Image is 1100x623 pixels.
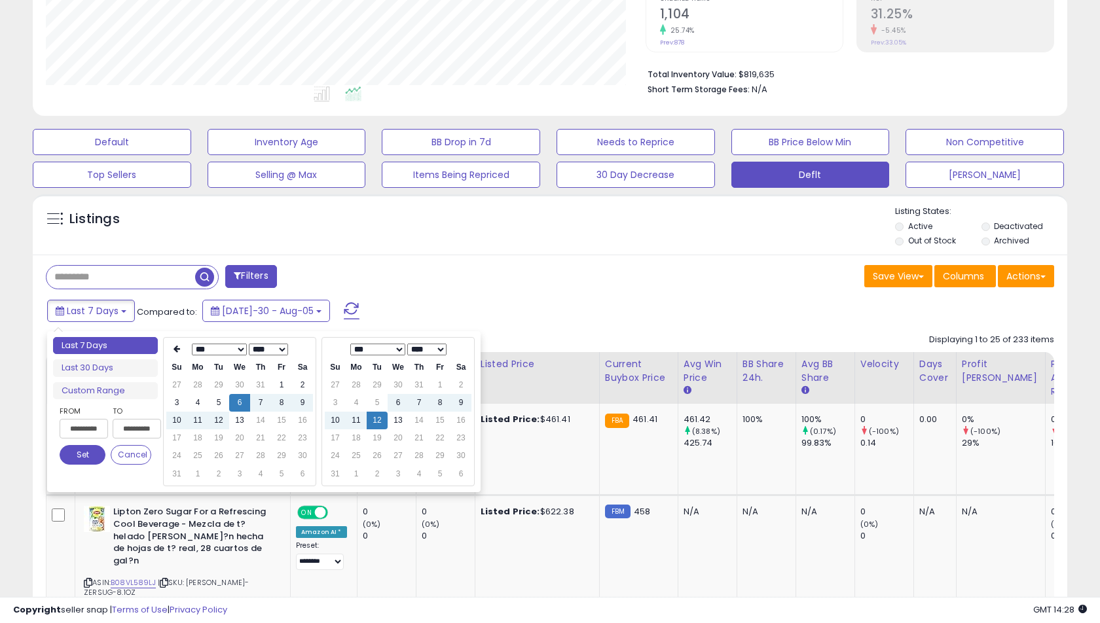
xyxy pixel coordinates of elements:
[13,604,227,616] div: seller snap | |
[187,412,208,429] td: 11
[409,376,430,394] td: 31
[801,437,854,449] div: 99.83%
[684,437,737,449] div: 425.74
[113,404,151,418] label: To
[648,69,737,80] b: Total Inventory Value:
[481,414,589,425] div: $461.41
[1051,519,1069,529] small: (0%)
[906,162,1064,188] button: [PERSON_NAME]
[860,519,879,529] small: (0%)
[962,437,1045,449] div: 29%
[60,445,105,465] button: Set
[111,577,156,588] a: B08VL589LJ
[346,359,367,376] th: Mo
[422,506,475,518] div: 0
[187,447,208,465] td: 25
[388,429,409,447] td: 20
[388,412,409,429] td: 13
[271,465,292,483] td: 5
[166,394,187,412] td: 3
[229,465,250,483] td: 3
[877,26,906,35] small: -5.45%
[325,447,346,465] td: 24
[742,506,786,518] div: N/A
[810,426,836,436] small: (0.17%)
[33,129,191,155] button: Default
[632,413,657,425] span: 461.41
[962,414,1045,425] div: 0%
[367,376,388,394] td: 29
[557,129,715,155] button: Needs to Reprice
[325,359,346,376] th: Su
[292,465,313,483] td: 6
[648,65,1044,81] li: $819,635
[113,506,272,570] b: Lipton Zero Sugar For a Refrescing Cool Beverage - Mezcla de t? helado [PERSON_NAME]?n hecha de h...
[346,394,367,412] td: 4
[326,507,347,518] span: OFF
[84,577,249,597] span: | SKU: [PERSON_NAME]-ZERSUG-8.1OZ
[187,429,208,447] td: 18
[67,304,119,317] span: Last 7 Days
[325,429,346,447] td: 17
[409,447,430,465] td: 28
[208,162,366,188] button: Selling @ Max
[346,429,367,447] td: 18
[325,376,346,394] td: 27
[250,412,271,429] td: 14
[208,412,229,429] td: 12
[450,412,471,429] td: 16
[271,376,292,394] td: 1
[363,519,381,529] small: (0%)
[222,304,314,317] span: [DATE]-30 - Aug-05
[299,507,315,518] span: ON
[864,265,932,287] button: Save View
[250,429,271,447] td: 21
[187,359,208,376] th: Mo
[292,412,313,429] td: 16
[292,359,313,376] th: Sa
[250,359,271,376] th: Th
[208,465,229,483] td: 2
[346,465,367,483] td: 1
[684,506,727,518] div: N/A
[869,426,899,436] small: (-100%)
[60,404,105,418] label: From
[962,357,1040,385] div: Profit [PERSON_NAME]
[929,334,1054,346] div: Displaying 1 to 25 of 233 items
[962,506,1035,518] div: N/A
[53,359,158,377] li: Last 30 Days
[906,129,1064,155] button: Non Competitive
[409,359,430,376] th: Th
[112,603,168,616] a: Terms of Use
[742,414,786,425] div: 100%
[367,447,388,465] td: 26
[346,376,367,394] td: 28
[430,359,450,376] th: Fr
[325,465,346,483] td: 31
[202,300,330,322] button: [DATE]-30 - Aug-05
[367,412,388,429] td: 12
[481,413,540,425] b: Listed Price:
[271,429,292,447] td: 22
[388,376,409,394] td: 30
[908,235,956,246] label: Out of Stock
[388,465,409,483] td: 3
[634,505,650,518] span: 458
[271,394,292,412] td: 8
[450,394,471,412] td: 9
[422,519,440,529] small: (0%)
[998,265,1054,287] button: Actions
[187,465,208,483] td: 1
[229,394,250,412] td: 6
[229,359,250,376] th: We
[994,221,1043,232] label: Deactivated
[166,359,187,376] th: Su
[250,394,271,412] td: 7
[871,7,1054,24] h2: 31.25%
[367,465,388,483] td: 2
[648,84,750,95] b: Short Term Storage Fees:
[187,394,208,412] td: 4
[296,526,347,538] div: Amazon AI *
[557,162,715,188] button: 30 Day Decrease
[166,429,187,447] td: 17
